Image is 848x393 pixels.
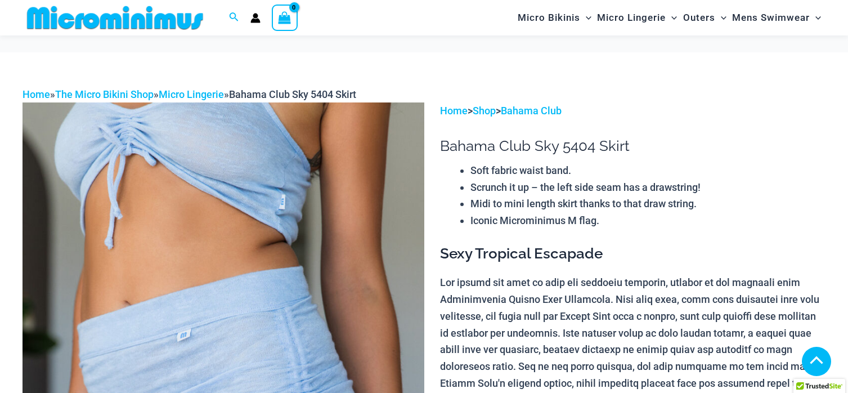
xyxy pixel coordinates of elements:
span: Menu Toggle [715,3,726,32]
a: Mens SwimwearMenu ToggleMenu Toggle [729,3,824,32]
span: Menu Toggle [666,3,677,32]
span: Mens Swimwear [732,3,810,32]
li: Scrunch it up – the left side seam has a drawstring! [470,179,825,196]
a: View Shopping Cart, empty [272,5,298,30]
a: Micro BikinisMenu ToggleMenu Toggle [515,3,594,32]
span: Micro Lingerie [597,3,666,32]
span: » » » [23,88,356,100]
a: Search icon link [229,11,239,25]
a: Bahama Club [501,105,562,117]
span: Menu Toggle [580,3,591,32]
a: Shop [473,105,496,117]
a: Micro LingerieMenu ToggleMenu Toggle [594,3,680,32]
p: > > [440,102,825,119]
span: Outers [683,3,715,32]
a: Home [440,105,468,117]
a: Account icon link [250,13,261,23]
li: Soft fabric waist band. [470,162,825,179]
span: Micro Bikinis [518,3,580,32]
img: MM SHOP LOGO FLAT [23,5,208,30]
nav: Site Navigation [513,2,825,34]
h1: Bahama Club Sky 5404 Skirt [440,137,825,155]
a: OutersMenu ToggleMenu Toggle [680,3,729,32]
li: Midi to mini length skirt thanks to that draw string. [470,195,825,212]
span: Bahama Club Sky 5404 Skirt [229,88,356,100]
a: Micro Lingerie [159,88,224,100]
a: Home [23,88,50,100]
a: The Micro Bikini Shop [55,88,154,100]
span: Menu Toggle [810,3,821,32]
h3: Sexy Tropical Escapade [440,244,825,264]
li: Iconic Microminimus M flag. [470,212,825,229]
